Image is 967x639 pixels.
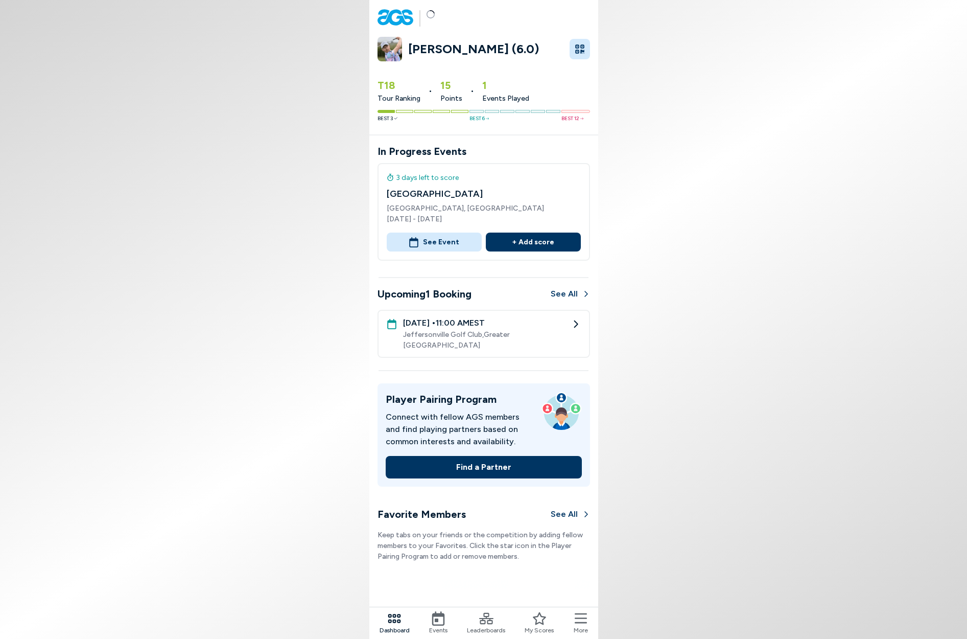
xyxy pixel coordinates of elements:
[469,115,489,122] span: Best 6
[408,42,563,56] a: [PERSON_NAME] (6.0)
[574,611,588,635] button: More
[429,85,432,96] span: •
[380,611,410,635] a: Dashboard
[387,172,581,183] div: 3 days left to score
[561,115,583,122] span: Best 12
[378,310,590,358] a: [DATE] •11:00 AMESTJeffersonville Golf Club,Greater [GEOGRAPHIC_DATA]
[378,530,590,562] p: Keep tabs on your friends or the competition by adding fellow members to your Favorites. Click th...
[386,411,533,448] p: Connect with fellow AGS members and find playing partners based on common interests and availabil...
[482,78,529,93] span: 1
[525,626,554,635] span: My Scores
[551,503,590,526] button: See All
[378,144,590,159] h3: In Progress Events
[574,626,588,635] span: More
[378,507,466,522] h3: Favorite Members
[386,392,533,407] h3: Player Pairing Program
[440,93,462,104] span: Points
[387,203,581,214] span: [GEOGRAPHIC_DATA], [GEOGRAPHIC_DATA]
[467,611,505,635] a: Leaderboards
[378,93,420,104] span: Tour Ranking
[386,456,582,478] button: Find a Partner
[440,78,462,93] span: 15
[429,626,447,635] span: Events
[387,214,581,224] span: [DATE] - [DATE]
[551,288,590,300] a: See All
[470,85,474,96] span: •
[403,329,564,351] span: Jeffersonville Golf Club , Greater [GEOGRAPHIC_DATA]
[378,115,397,122] span: Best 3
[387,187,581,201] h4: [GEOGRAPHIC_DATA]
[403,318,485,328] span: [DATE] • 11:00 AM EST
[482,93,529,104] span: Events Played
[378,78,420,93] span: T18
[378,37,402,61] img: avatar
[525,611,554,635] a: My Scores
[380,626,410,635] span: Dashboard
[387,233,482,252] button: See Event
[486,233,581,252] button: + Add score
[429,611,447,635] a: Events
[378,286,471,302] h3: Upcoming 1 Booking
[467,626,505,635] span: Leaderboards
